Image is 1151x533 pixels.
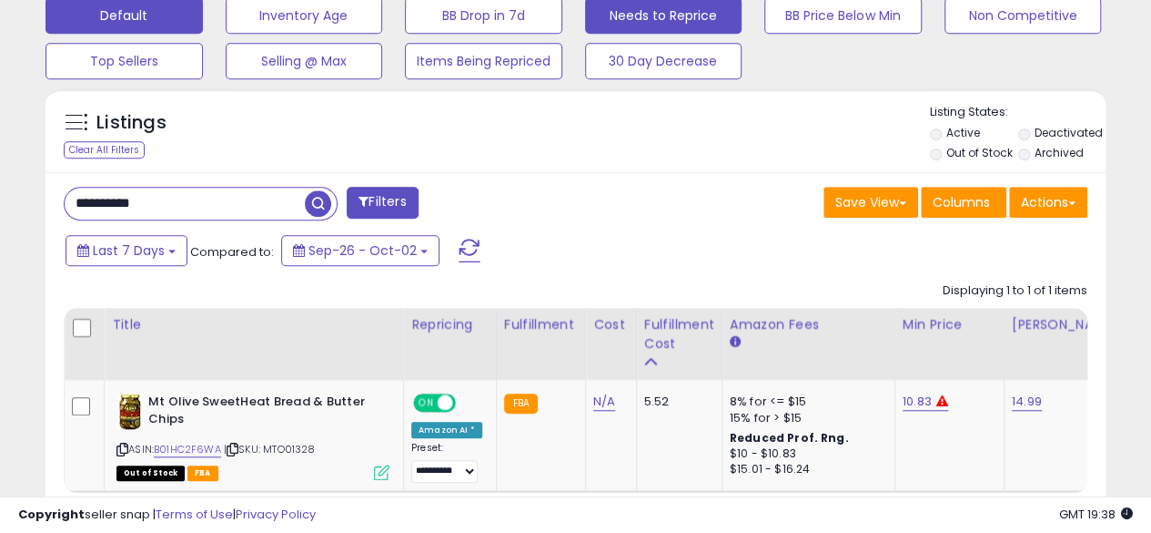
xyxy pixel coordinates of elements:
[116,394,144,430] img: 51O7uOy1t5L._SL40_.jpg
[415,395,438,411] span: ON
[18,507,316,524] div: seller snap | |
[504,394,538,414] small: FBA
[921,187,1006,218] button: Columns
[281,235,439,266] button: Sep-26 - Oct-02
[154,442,221,457] a: B01HC2F6WA
[903,393,932,411] a: 10.83
[730,410,881,426] div: 15% for > $15
[730,334,741,351] small: Amazon Fees.
[644,315,714,354] div: Fulfillment Cost
[644,394,708,410] div: 5.52
[933,193,990,211] span: Columns
[156,506,233,523] a: Terms of Use
[66,235,187,266] button: Last 7 Days
[730,430,849,446] b: Reduced Prof. Rng.
[236,506,316,523] a: Privacy Policy
[823,187,918,218] button: Save View
[190,243,274,261] span: Compared to:
[593,393,615,411] a: N/A
[730,394,881,410] div: 8% for <= $15
[187,466,218,481] span: FBA
[64,141,145,159] div: Clear All Filters
[930,104,1106,121] p: Listing States:
[1035,125,1103,140] label: Deactivated
[1012,315,1120,334] div: [PERSON_NAME]
[411,422,482,438] div: Amazon AI *
[18,506,85,523] strong: Copyright
[347,187,418,219] button: Filters
[226,43,383,79] button: Selling @ Max
[945,125,979,140] label: Active
[504,315,578,334] div: Fulfillment
[903,315,996,334] div: Min Price
[116,394,389,478] div: ASIN:
[1012,393,1042,411] a: 14.99
[1009,187,1087,218] button: Actions
[411,442,482,483] div: Preset:
[1059,506,1133,523] span: 2025-10-14 19:38 GMT
[585,43,742,79] button: 30 Day Decrease
[1035,145,1084,160] label: Archived
[405,43,562,79] button: Items Being Repriced
[148,394,369,432] b: Mt Olive SweetHeat Bread & Butter Chips
[943,282,1087,300] div: Displaying 1 to 1 of 1 items
[453,395,482,411] span: OFF
[112,315,396,334] div: Title
[96,110,167,136] h5: Listings
[116,466,185,481] span: All listings that are currently out of stock and unavailable for purchase on Amazon
[224,442,316,456] span: | SKU: MTO01328
[730,462,881,477] div: $15.01 - $16.24
[411,315,489,334] div: Repricing
[730,446,881,462] div: $10 - $10.83
[730,315,887,334] div: Amazon Fees
[45,43,203,79] button: Top Sellers
[308,241,417,260] span: Sep-26 - Oct-02
[945,145,1012,160] label: Out of Stock
[593,315,629,334] div: Cost
[93,241,165,260] span: Last 7 Days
